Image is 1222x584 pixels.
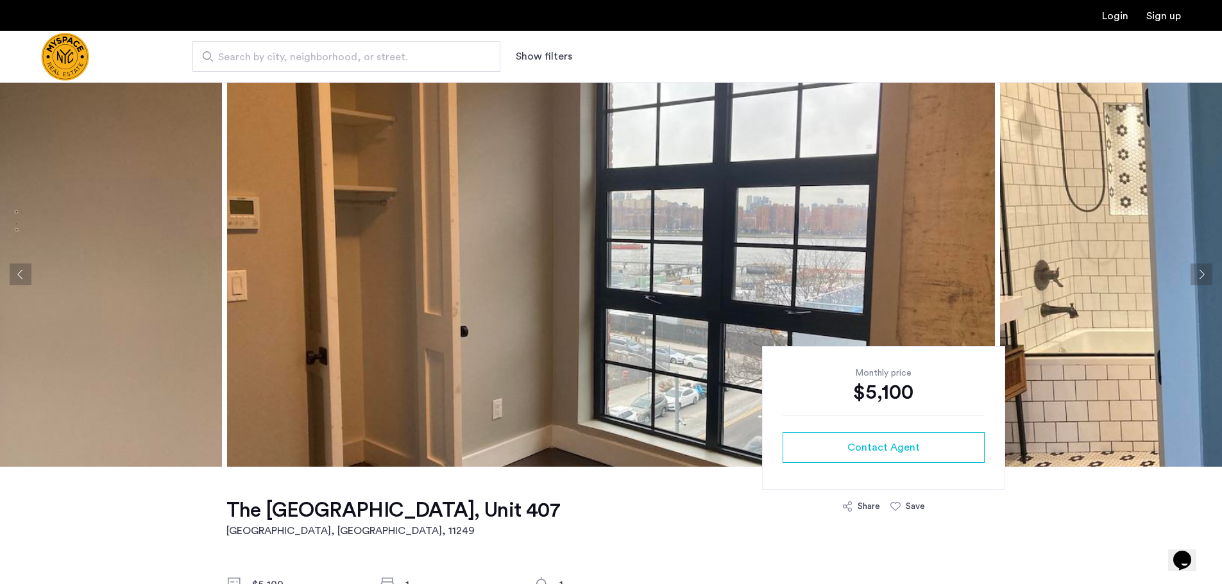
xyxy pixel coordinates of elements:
span: Search by city, neighborhood, or street. [218,49,464,65]
a: Registration [1146,11,1181,21]
a: The [GEOGRAPHIC_DATA], Unit 407[GEOGRAPHIC_DATA], [GEOGRAPHIC_DATA], 11249 [226,497,560,538]
iframe: chat widget [1168,533,1209,571]
img: apartment [227,82,995,467]
input: Apartment Search [192,41,500,72]
button: Next apartment [1191,263,1212,285]
div: Save [906,500,925,513]
span: Contact Agent [847,440,920,455]
h1: The [GEOGRAPHIC_DATA], Unit 407 [226,497,560,523]
div: Monthly price [783,367,985,380]
button: button [783,432,985,463]
h2: [GEOGRAPHIC_DATA], [GEOGRAPHIC_DATA] , 11249 [226,523,560,538]
a: Login [1102,11,1128,21]
img: logo [41,33,89,81]
a: Cazamio Logo [41,33,89,81]
button: Previous apartment [10,263,31,285]
div: $5,100 [783,380,985,405]
div: Share [858,500,880,513]
button: Show or hide filters [516,49,572,64]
